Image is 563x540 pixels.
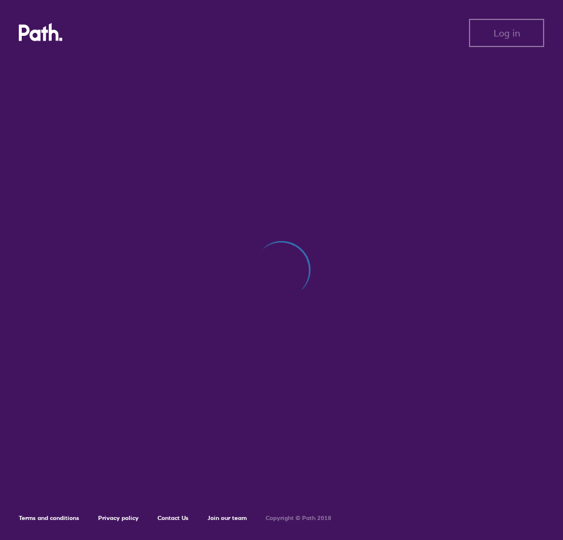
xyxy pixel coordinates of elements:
a: Join our team [207,514,247,522]
h6: Copyright © Path 2018 [266,515,331,522]
a: Terms and conditions [19,514,79,522]
span: Log in [494,28,520,38]
a: Contact Us [157,514,189,522]
button: Log in [469,19,544,47]
a: Privacy policy [98,514,139,522]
